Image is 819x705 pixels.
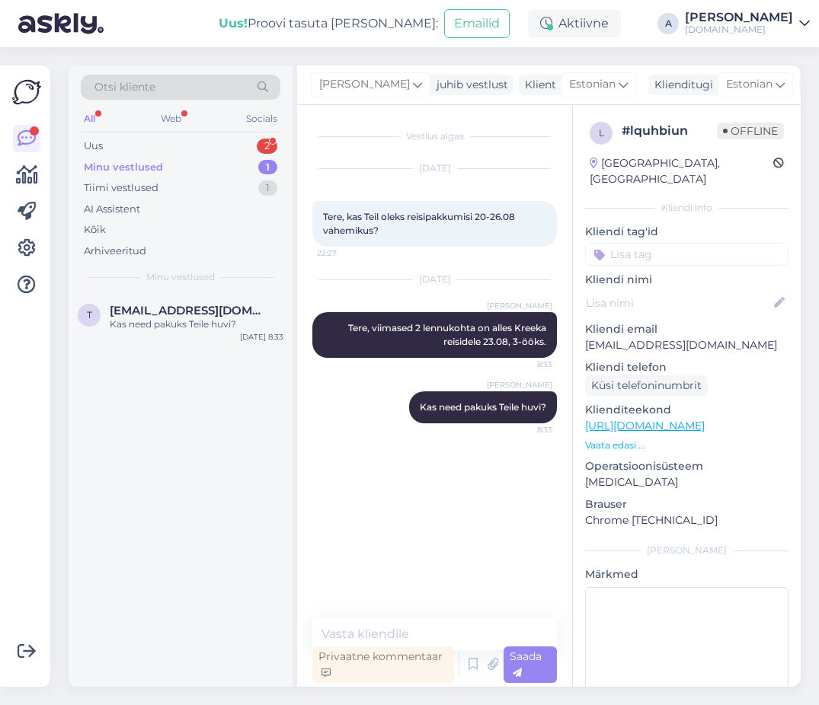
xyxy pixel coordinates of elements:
img: Askly Logo [12,78,41,107]
div: juhib vestlust [430,77,508,93]
div: Klienditugi [648,77,713,93]
p: Chrome [TECHNICAL_ID] [585,512,789,528]
div: Tiimi vestlused [84,180,158,196]
div: Web [158,109,184,129]
span: [PERSON_NAME] [487,300,552,311]
span: Saada [510,649,542,679]
div: Klient [519,77,556,93]
b: Uus! [219,16,248,30]
div: Kas need pakuks Teile huvi? [110,317,283,331]
p: Kliendi tag'id [585,224,789,240]
p: Klienditeekond [585,402,789,418]
p: [EMAIL_ADDRESS][DOMAIN_NAME] [585,337,789,353]
span: Minu vestlused [146,270,215,284]
div: Minu vestlused [84,160,163,175]
div: Kliendi info [585,201,789,215]
p: Märkmed [585,566,789,582]
div: 2 [257,139,277,154]
div: AI Assistent [84,202,140,217]
span: Otsi kliente [94,79,155,95]
div: [DATE] [312,161,557,175]
div: Küsi telefoninumbrit [585,375,708,396]
div: 1 [258,180,277,196]
div: [DATE] 8:33 [240,331,283,343]
span: tiinapukman@gmail.com [110,304,268,317]
div: Vestlus algas [312,129,557,143]
div: [DOMAIN_NAME] [685,24,793,36]
p: Operatsioonisüsteem [585,458,789,474]
span: Kas need pakuks Teile huvi? [420,401,546,413]
div: Privaatne kommentaar [312,646,454,683]
div: Uus [84,139,103,154]
p: Brauser [585,496,789,512]
span: 22:27 [317,247,374,259]
span: 8:33 [495,424,552,435]
div: Socials [243,109,280,129]
span: t [87,309,92,321]
p: Kliendi email [585,321,789,337]
div: All [81,109,98,129]
span: Estonian [569,76,616,93]
a: [URL][DOMAIN_NAME] [585,419,705,432]
input: Lisa nimi [586,295,771,311]
span: Tere, kas Teil oleks reisipakkumisi 20-26.08 vahemikus? [323,211,517,236]
div: # lquhbiun [622,122,717,140]
span: Tere, viimased 2 lennukohta on alles Kreeka reisidele 23.08, 3-ööks. [348,322,549,347]
span: Offline [717,123,784,139]
div: A [657,13,679,34]
button: Emailid [444,9,510,38]
span: [PERSON_NAME] [319,76,410,93]
div: [DATE] [312,273,557,286]
p: [MEDICAL_DATA] [585,474,789,490]
div: [PERSON_NAME] [585,544,789,557]
span: l [599,127,604,139]
span: Estonian [726,76,773,93]
div: Kõik [84,222,106,238]
p: Kliendi nimi [585,272,789,288]
div: [GEOGRAPHIC_DATA], [GEOGRAPHIC_DATA] [590,155,773,187]
span: 8:33 [495,359,552,370]
p: Vaata edasi ... [585,439,789,452]
p: Kliendi telefon [585,359,789,375]
div: [PERSON_NAME] [685,11,793,24]
div: 1 [258,160,277,175]
a: [PERSON_NAME][DOMAIN_NAME] [685,11,810,36]
div: Arhiveeritud [84,244,146,259]
div: Aktiivne [528,10,621,37]
div: Proovi tasuta [PERSON_NAME]: [219,14,438,33]
input: Lisa tag [585,243,789,266]
span: [PERSON_NAME] [487,379,552,391]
